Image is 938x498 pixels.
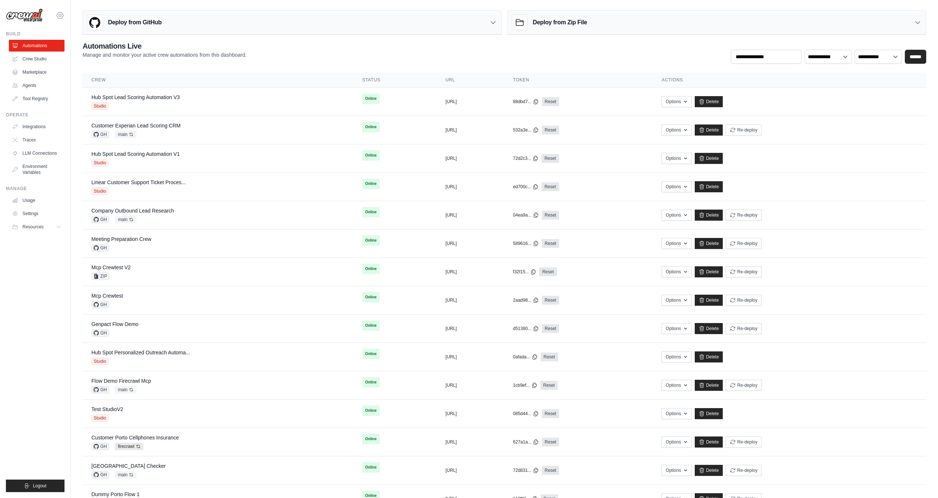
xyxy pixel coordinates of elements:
span: Studio [91,414,108,422]
button: Options [662,238,691,249]
a: Genpact Flow Demo [91,321,139,327]
a: Environment Variables [9,161,64,178]
span: main [115,386,136,393]
span: Online [362,94,380,104]
button: Re-deploy [726,238,761,249]
button: Options [662,351,691,362]
a: Reset [541,182,559,191]
span: firecrawl [115,443,143,450]
a: Mcp Crewtest V2 [91,264,131,270]
a: Reset [541,154,559,163]
a: Hub Spot Personalized Outreach Automa... [91,350,190,355]
button: Options [662,266,691,277]
span: Online [362,320,380,331]
a: Reset [542,409,559,418]
a: Delete [695,351,723,362]
button: 589616... [513,241,539,246]
a: Mcp Crewtest [91,293,123,299]
p: Manage and monitor your active crew automations from this dashboard. [83,51,247,59]
a: Delete [695,238,723,249]
span: Online [362,349,380,359]
span: Online [362,377,380,387]
button: Resources [9,221,64,233]
button: Options [662,153,691,164]
span: Resources [22,224,43,230]
a: Settings [9,208,64,220]
button: 2aad98... [513,297,539,303]
button: Re-deploy [726,465,761,476]
button: Re-deploy [726,436,761,448]
a: Reset [540,381,558,390]
span: Studio [91,102,108,110]
a: Delete [695,295,723,306]
button: Options [662,323,691,334]
button: Re-deploy [726,380,761,391]
a: Test StudioV2 [91,406,123,412]
a: [GEOGRAPHIC_DATA] Checker [91,463,166,469]
button: 627a1a... [513,439,539,445]
th: Actions [653,73,926,88]
button: Options [662,380,691,391]
span: Studio [91,159,108,166]
a: Customer Experian Lead Scoring CRM [91,123,181,129]
a: Meeting Preparation Crew [91,236,151,242]
a: Reset [542,126,559,134]
a: Marketplace [9,66,64,78]
button: Re-deploy [726,295,761,306]
span: Online [362,122,380,132]
a: Reset [539,267,557,276]
a: Reset [541,353,558,361]
span: GH [91,329,109,337]
a: Reset [542,211,559,220]
a: Delete [695,408,723,419]
span: Online [362,434,380,444]
div: Chat Widget [901,463,938,498]
button: Options [662,96,691,107]
span: Online [362,462,380,473]
a: Delete [695,465,723,476]
h2: Automations Live [83,41,247,51]
span: Studio [91,187,108,195]
h3: Deploy from Zip File [533,18,587,27]
span: Online [362,179,380,189]
span: Online [362,150,380,161]
a: Usage [9,194,64,206]
button: 72d831... [513,467,539,473]
button: Options [662,295,691,306]
span: Online [362,292,380,302]
a: LLM Connections [9,147,64,159]
button: Options [662,465,691,476]
button: Re-deploy [726,210,761,221]
span: main [115,471,136,478]
a: Delete [695,124,723,136]
h3: Deploy from GitHub [108,18,161,27]
th: URL [437,73,504,88]
a: Linear Customer Support Ticket Proces... [91,179,186,185]
th: Status [353,73,437,88]
span: GH [91,216,109,223]
span: Online [362,207,380,217]
th: Crew [83,73,353,88]
span: main [115,216,136,223]
a: Hub Spot Lead Scoring Automation V1 [91,151,180,157]
a: Delete [695,436,723,448]
a: Delete [695,96,723,107]
span: GH [91,244,109,252]
div: Operate [6,112,64,118]
button: Re-deploy [726,323,761,334]
button: Options [662,436,691,448]
a: Integrations [9,121,64,133]
a: Traces [9,134,64,146]
a: Agents [9,80,64,91]
button: Options [662,210,691,221]
a: Reset [542,466,559,475]
a: Crew Studio [9,53,64,65]
span: Studio [91,358,108,365]
button: 88dbd7... [513,99,539,105]
a: Company Outbound Lead Research [91,208,174,214]
a: Automations [9,40,64,52]
button: Options [662,124,691,136]
button: f32f15... [513,269,536,275]
span: GH [91,131,109,138]
button: 085d44... [513,411,539,417]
